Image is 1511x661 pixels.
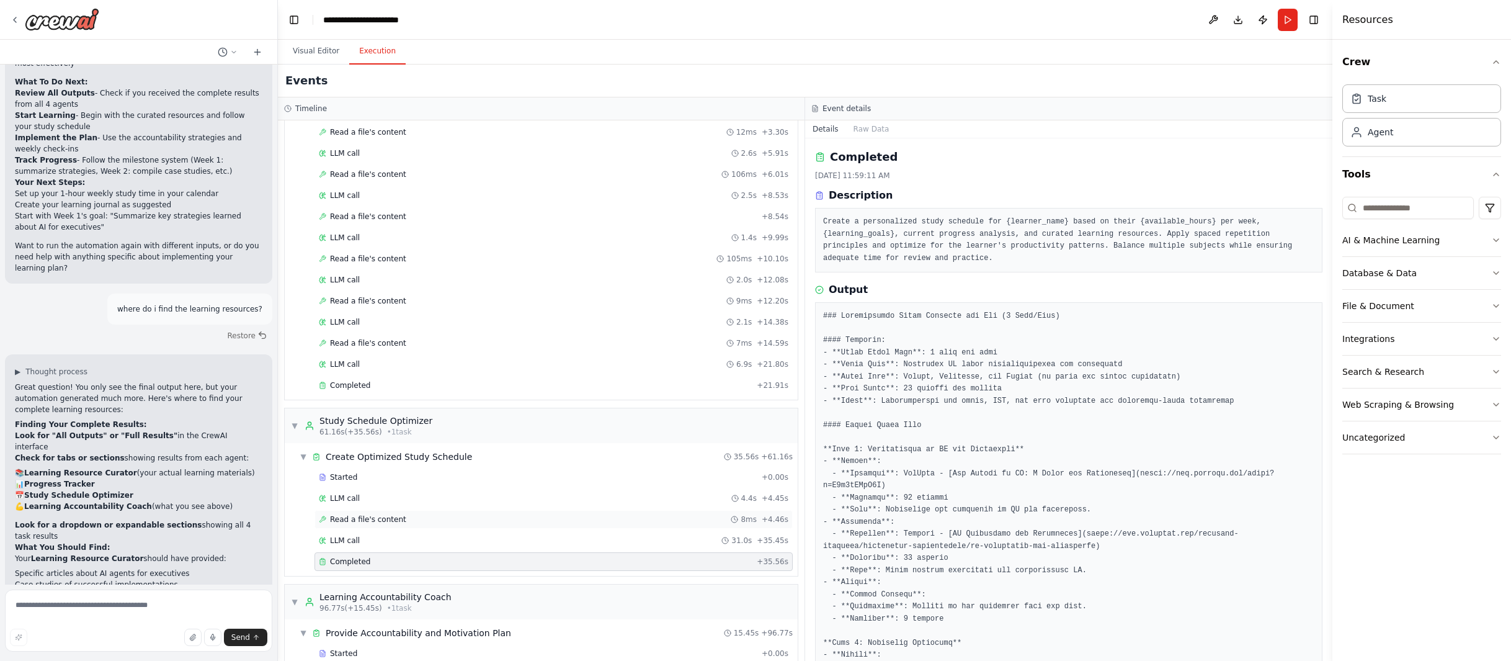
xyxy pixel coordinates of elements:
span: 96.77s (+15.45s) [319,603,382,613]
strong: Finding Your Complete Results: [15,420,147,429]
span: 35.56s [734,452,759,462]
span: Read a file's content [330,296,406,306]
button: Raw Data [846,120,897,138]
li: 📅 [15,490,262,501]
span: + 96.77s [761,628,793,638]
li: Start with Week 1's goal: "Summarize key strategies learned about AI for executives" [15,210,262,233]
span: LLM call [330,359,360,369]
span: • 1 task [387,603,412,613]
span: 4.4s [741,493,757,503]
button: Hide right sidebar [1305,11,1322,29]
span: + 21.91s [757,380,788,390]
span: LLM call [330,233,360,243]
button: AI & Machine Learning [1342,224,1501,256]
span: LLM call [330,191,360,200]
span: Thought process [25,367,87,377]
h2: Events [285,72,328,89]
li: - Begin with the curated resources and follow your study schedule [15,110,262,132]
pre: Create a personalized study schedule for {learner_name} based on their {available_hours} per week... [823,216,1314,264]
p: in the CrewAI interface [15,430,262,452]
button: Uncategorized [1342,421,1501,454]
div: Uncategorized [1342,431,1405,444]
img: Logo [25,8,99,30]
p: Your should have provided: [15,553,262,564]
strong: Learning Resource Curator [24,469,137,477]
span: 1.4s [741,233,757,243]
strong: Your Next Steps: [15,178,85,187]
span: 61.16s (+35.56s) [319,427,382,437]
span: Read a file's content [330,169,406,179]
strong: Look for "All Outputs" or "Full Results" [15,431,177,440]
button: Send [224,629,267,646]
div: Tools [1342,192,1501,464]
nav: breadcrumb [323,14,429,26]
span: ▼ [300,452,307,462]
li: Create your learning journal as suggested [15,199,262,210]
span: 6.9s [736,359,752,369]
span: + 8.53s [762,191,788,200]
span: + 10.10s [757,254,788,264]
li: 📚 (your actual learning materials) [15,467,262,479]
button: File & Document [1342,290,1501,322]
button: Integrations [1342,323,1501,355]
span: Completed [330,557,370,567]
strong: Review All Outputs [15,89,95,97]
strong: Start Learning [15,111,76,120]
span: LLM call [330,317,360,327]
button: Search & Research [1342,356,1501,388]
span: 12ms [736,127,757,137]
span: 31.0s [731,536,752,546]
span: LLM call [330,148,360,158]
li: - Follow the milestone system (Week 1: summarize strategies, Week 2: compile case studies, etc.) [15,155,262,177]
strong: Study Schedule Optimizer [24,491,133,500]
span: + 8.54s [762,212,788,222]
span: Read a file's content [330,127,406,137]
span: + 35.45s [757,536,788,546]
li: Specific articles about AI agents for executives [15,568,262,579]
button: Hide left sidebar [285,11,303,29]
span: + 35.56s [757,557,788,567]
strong: Check for tabs or sections [15,454,125,462]
p: Want to run the automation again with different inputs, or do you need help with anything specifi... [15,240,262,274]
li: Set up your 1-hour weekly study time in your calendar [15,188,262,199]
li: - Use the accountability strategies and weekly check-ins [15,132,262,155]
li: - Check if you received the complete results from all 4 agents [15,88,262,110]
p: showing all 4 task results [15,519,262,542]
button: Improve this prompt [10,629,27,646]
strong: Learning Accountability Coach [24,502,152,511]
span: LLM call [330,536,360,546]
button: Execution [349,38,406,65]
span: 7ms [736,338,752,348]
span: ▼ [291,421,298,431]
span: + 12.08s [757,275,788,285]
button: Switch to previous chat [213,45,243,60]
span: Started [330,649,357,659]
div: Database & Data [1342,267,1417,279]
h2: Completed [830,148,898,166]
span: + 5.91s [762,148,788,158]
button: Web Scraping & Browsing [1342,389,1501,421]
div: Study Schedule Optimizer [319,415,432,427]
span: Provide Accountability and Motivation Plan [326,627,511,639]
button: Crew [1342,45,1501,79]
span: Started [330,472,357,482]
li: 💪 (what you see above) [15,501,262,512]
span: 2.0s [736,275,752,285]
span: + 6.01s [762,169,788,179]
span: + 14.38s [757,317,788,327]
span: 2.1s [736,317,752,327]
h3: Output [829,282,868,297]
button: Database & Data [1342,257,1501,289]
div: Crew [1342,79,1501,156]
li: 📊 [15,479,262,490]
h3: Event details [822,104,871,114]
span: + 4.45s [762,493,788,503]
strong: What To Do Next: [15,78,88,86]
button: ▶Thought process [15,367,87,377]
strong: Progress Tracker [24,480,95,488]
span: Read a file's content [330,212,406,222]
span: + 21.80s [757,359,788,369]
div: Integrations [1342,333,1394,345]
strong: Implement the Plan [15,133,97,142]
button: Details [805,120,846,138]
